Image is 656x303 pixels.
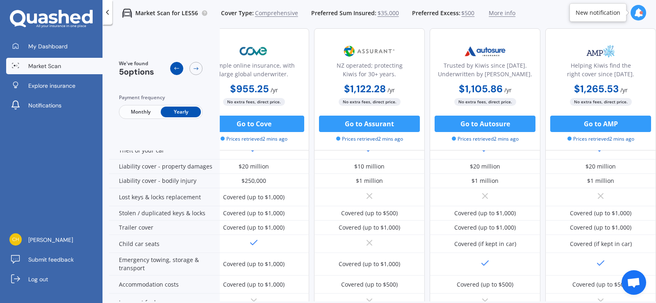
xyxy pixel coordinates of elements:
[119,93,203,102] div: Payment frequency
[241,177,266,185] div: $250,000
[321,61,418,82] div: NZ operated; protecting Kiwis for 30+ years.
[205,61,302,82] div: Simple online insurance, with large global underwriter.
[336,135,403,143] span: Prices retrieved 2 mins ago
[221,135,287,143] span: Prices retrieved 2 mins ago
[356,177,383,185] div: $1 million
[223,209,285,217] div: Covered (up to $1,000)
[570,240,632,248] div: Covered (if kept in car)
[119,60,154,67] span: We've found
[341,280,398,289] div: Covered (up to $500)
[461,9,474,17] span: $500
[471,177,499,185] div: $1 million
[572,280,629,289] div: Covered (up to $500)
[109,253,220,276] div: Emergency towing, storage & transport
[223,280,285,289] div: Covered (up to $1,000)
[387,86,395,94] span: / yr
[255,9,298,17] span: Comprehensive
[342,41,396,62] img: Assurant.png
[570,223,631,232] div: Covered (up to $1,000)
[109,174,220,188] div: Liability cover - bodily injury
[622,270,646,295] a: Open chat
[28,42,68,50] span: My Dashboard
[552,61,649,82] div: Helping Kiwis find the right cover since [DATE].
[437,61,533,82] div: Trusted by Kiwis since [DATE]. Underwritten by [PERSON_NAME].
[9,233,22,246] img: 711aa7a7ba5cb73ce18bdc11be82a427
[585,162,616,171] div: $20 million
[223,98,285,106] span: No extra fees, direct price.
[570,209,631,217] div: Covered (up to $1,000)
[576,9,620,17] div: New notification
[504,86,512,94] span: / yr
[227,41,281,62] img: Cove.webp
[457,280,513,289] div: Covered (up to $500)
[121,107,161,117] span: Monthly
[378,9,399,17] span: $35,000
[6,38,102,55] a: My Dashboard
[454,98,516,106] span: No extra fees, direct price.
[161,107,201,117] span: Yearly
[28,101,61,109] span: Notifications
[354,162,385,171] div: $10 million
[339,260,400,268] div: Covered (up to $1,000)
[271,86,278,94] span: / yr
[28,255,74,264] span: Submit feedback
[567,135,634,143] span: Prices retrieved 2 mins ago
[203,116,304,132] button: Go to Cove
[223,223,285,232] div: Covered (up to $1,000)
[28,275,48,283] span: Log out
[341,209,398,217] div: Covered (up to $500)
[339,223,400,232] div: Covered (up to $1,000)
[570,98,632,106] span: No extra fees, direct price.
[109,221,220,235] div: Trailer cover
[221,9,254,17] span: Cover Type:
[489,9,515,17] span: More info
[6,58,102,74] a: Market Scan
[454,240,516,248] div: Covered (if kept in car)
[122,8,132,18] img: car.f15378c7a67c060ca3f3.svg
[6,77,102,94] a: Explore insurance
[470,162,500,171] div: $20 million
[6,97,102,114] a: Notifications
[452,135,519,143] span: Prices retrieved 2 mins ago
[230,82,269,95] b: $955.25
[6,271,102,287] a: Log out
[574,82,619,95] b: $1,265.53
[344,82,386,95] b: $1,122.28
[109,206,220,221] div: Stolen / duplicated keys & locks
[109,141,220,159] div: Theft of your car
[28,236,73,244] span: [PERSON_NAME]
[454,209,516,217] div: Covered (up to $1,000)
[319,116,420,132] button: Go to Assurant
[109,235,220,253] div: Child car seats
[550,116,651,132] button: Go to AMP
[574,41,628,62] img: AMP.webp
[459,82,503,95] b: $1,105.86
[6,232,102,248] a: [PERSON_NAME]
[620,86,628,94] span: / yr
[458,41,512,62] img: Autosure.webp
[28,62,61,70] span: Market Scan
[135,9,198,17] p: Market Scan for LES56
[28,82,75,90] span: Explore insurance
[339,98,401,106] span: No extra fees, direct price.
[109,188,220,206] div: Lost keys & locks replacement
[587,177,614,185] div: $1 million
[109,276,220,294] div: Accommodation costs
[109,159,220,174] div: Liability cover - property damages
[119,66,154,77] span: 5 options
[239,162,269,171] div: $20 million
[223,260,285,268] div: Covered (up to $1,000)
[223,193,285,201] div: Covered (up to $1,000)
[412,9,460,17] span: Preferred Excess:
[435,116,535,132] button: Go to Autosure
[6,251,102,268] a: Submit feedback
[311,9,376,17] span: Preferred Sum Insured:
[454,223,516,232] div: Covered (up to $1,000)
